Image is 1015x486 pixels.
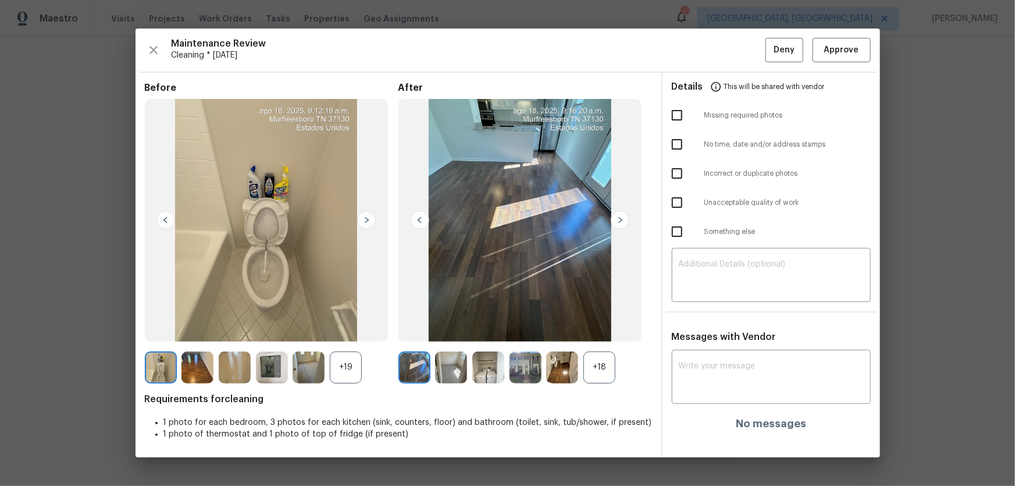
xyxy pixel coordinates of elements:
span: Unacceptable quality of work [704,198,871,208]
span: Incorrect or duplicate photos [704,169,871,179]
span: Something else [704,227,871,237]
div: Unacceptable quality of work [663,188,880,217]
div: +19 [330,352,362,384]
span: Requirements for cleaning [145,393,652,405]
span: Missing required photos [704,111,871,120]
div: Missing required photos [663,101,880,130]
span: No time, date and/or address stamps [704,140,871,150]
span: After [398,82,652,94]
li: 1 photo for each bedroom, 3 photos for each kitchen (sink, counters, floor) and bathroom (toilet,... [163,417,652,428]
button: Deny [765,38,803,63]
div: Something else [663,217,880,246]
img: left-chevron-button-url [411,211,429,229]
div: Incorrect or duplicate photos [663,159,880,188]
div: No time, date and/or address stamps [663,130,880,159]
img: left-chevron-button-url [156,211,175,229]
div: +18 [583,352,615,384]
img: right-chevron-button-url [357,211,376,229]
span: Deny [774,43,795,58]
button: Approve [813,38,871,63]
span: Before [145,82,398,94]
h4: No messages [736,418,806,430]
img: right-chevron-button-url [611,211,629,229]
span: Maintenance Review [172,38,765,49]
span: Approve [824,43,859,58]
span: Messages with Vendor [672,332,776,342]
span: Details [672,73,703,101]
span: Cleaning * [DATE] [172,49,765,61]
li: 1 photo of thermostat and 1 photo of top of fridge (if present) [163,428,652,440]
span: This will be shared with vendor [724,73,825,101]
